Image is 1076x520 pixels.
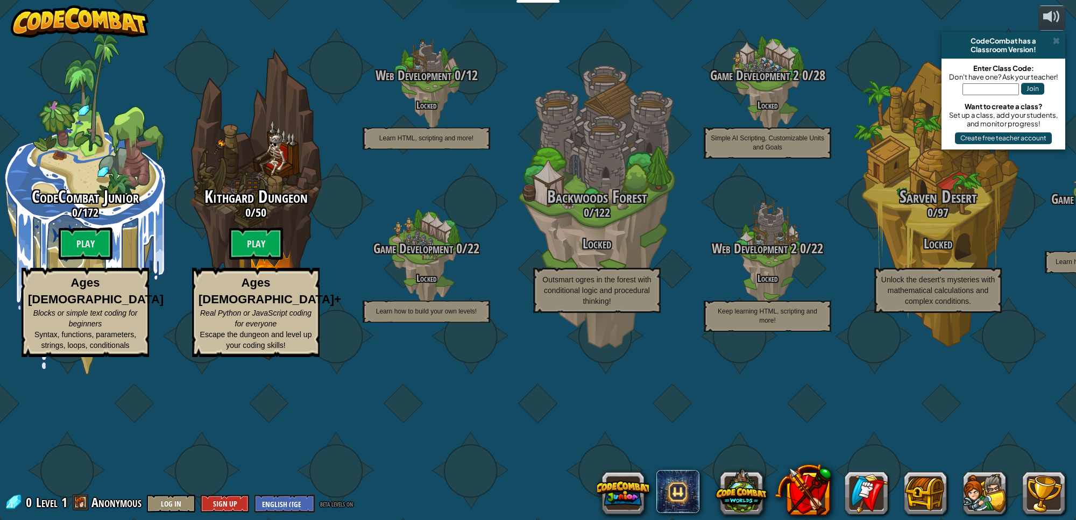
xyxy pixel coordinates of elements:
span: Anonymous [91,494,141,511]
h4: Locked [341,100,512,110]
span: 0 [799,66,808,84]
btn: Play [59,227,112,260]
span: 0 [26,494,35,511]
span: Outsmart ogres in the forest with conditional logic and procedural thinking! [542,275,651,305]
span: beta levels on [320,498,353,509]
h3: / [341,68,512,83]
button: Adjust volume [1038,5,1065,31]
span: CodeCombat Junior [32,185,139,208]
btn: Play [229,227,283,260]
div: CodeCombat has a [946,37,1061,45]
span: Sarven Desert [900,185,977,208]
span: 0 [72,204,77,220]
span: 0 [797,239,806,258]
h3: Locked [853,237,1023,251]
span: 28 [813,66,825,84]
span: 0 [245,204,251,220]
strong: Ages [DEMOGRAPHIC_DATA] [28,276,164,306]
span: 0 [928,204,933,220]
span: Learn HTML, scripting and more! [379,134,473,142]
span: 0 [453,239,462,258]
span: 172 [82,204,98,220]
span: 0 [584,204,589,220]
span: Web Development [376,66,451,84]
div: Complete previous world to unlock [171,34,341,375]
span: 1 [61,494,67,511]
span: Keep learning HTML, scripting and more! [718,308,817,324]
span: Web Development 2 [712,239,797,258]
span: Blocks or simple text coding for beginners [33,309,138,328]
div: Don't have one? Ask your teacher! [947,73,1060,81]
span: Kithgard Dungeon [204,185,308,208]
span: Simple AI Scripting, Customizable Units and Goals [711,134,824,151]
button: Sign Up [201,495,249,512]
h4: Locked [682,273,853,283]
span: Game Development 2 [710,66,799,84]
span: 22 [468,239,479,258]
div: Enter Class Code: [947,64,1060,73]
span: Level [36,494,58,511]
span: 50 [256,204,266,220]
h3: / [853,206,1023,219]
span: Backwoods Forest [547,185,647,208]
h3: / [341,241,512,256]
h4: Locked [341,273,512,283]
h3: / [512,206,682,219]
button: Join [1021,83,1044,95]
span: Real Python or JavaScript coding for everyone [200,309,312,328]
strong: Ages [DEMOGRAPHIC_DATA]+ [199,276,341,306]
span: 122 [594,204,610,220]
h3: / [682,68,853,83]
div: Classroom Version! [946,45,1061,54]
h3: Locked [512,237,682,251]
button: Log In [147,495,195,512]
span: Game Development [373,239,453,258]
span: 12 [466,66,478,84]
div: Want to create a class? [947,102,1060,111]
span: Learn how to build your own levels! [376,308,477,315]
h3: / [171,206,341,219]
span: 97 [938,204,948,220]
div: Set up a class, add your students, and monitor progress! [947,111,1060,128]
button: Create free teacher account [955,132,1052,144]
span: 22 [811,239,823,258]
span: Unlock the desert’s mysteries with mathematical calculations and complex conditions. [881,275,995,305]
span: Syntax, functions, parameters, strings, loops, conditionals [34,330,136,350]
h3: / [682,241,853,256]
span: 0 [451,66,461,84]
img: CodeCombat - Learn how to code by playing a game [11,5,148,38]
h4: Locked [682,100,853,110]
span: Escape the dungeon and level up your coding skills! [200,330,312,350]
